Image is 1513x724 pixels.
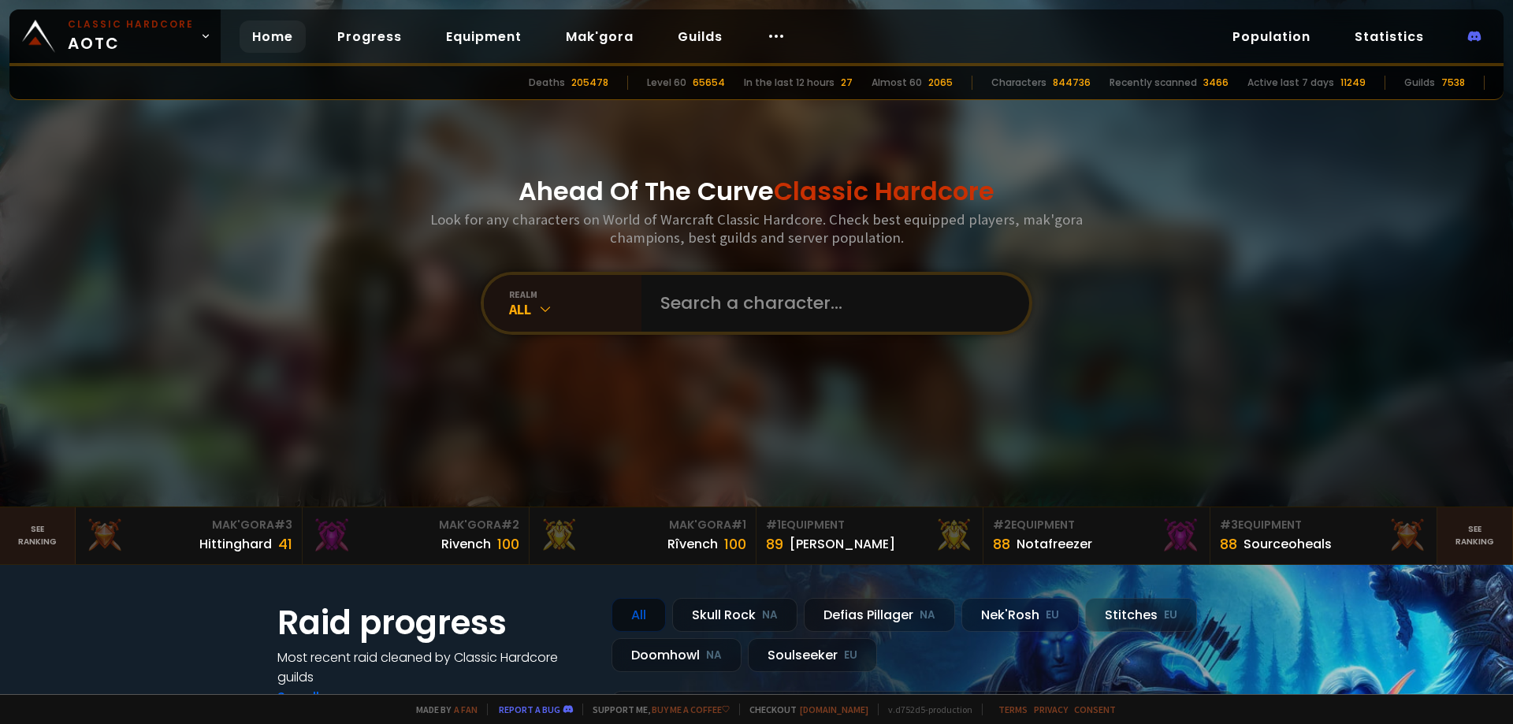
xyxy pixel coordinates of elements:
div: Almost 60 [872,76,922,90]
h1: Ahead Of The Curve [519,173,994,210]
a: #3Equipment88Sourceoheals [1210,507,1437,564]
small: NA [920,607,935,623]
div: All [612,598,666,632]
a: Guilds [665,20,735,53]
span: # 3 [1220,517,1238,533]
div: Guilds [1404,76,1435,90]
div: 89 [766,533,783,555]
div: 88 [993,533,1010,555]
div: Deaths [529,76,565,90]
small: EU [844,648,857,663]
div: Level 60 [647,76,686,90]
a: Equipment [433,20,534,53]
span: # 1 [766,517,781,533]
div: Hittinghard [199,534,272,554]
div: 3466 [1203,76,1229,90]
a: #1Equipment89[PERSON_NAME] [756,507,983,564]
a: Statistics [1342,20,1437,53]
div: Active last 7 days [1247,76,1334,90]
div: Equipment [993,517,1200,533]
div: realm [509,288,641,300]
div: Doomhowl [612,638,742,672]
span: Support me, [582,704,730,715]
div: Defias Pillager [804,598,955,632]
small: EU [1164,607,1177,623]
div: In the last 12 hours [744,76,835,90]
a: Consent [1074,704,1116,715]
a: Progress [325,20,414,53]
h4: Most recent raid cleaned by Classic Hardcore guilds [277,648,593,687]
h3: Look for any characters on World of Warcraft Classic Hardcore. Check best equipped players, mak'g... [424,210,1089,247]
div: 27 [841,76,853,90]
a: Mak'gora [553,20,646,53]
div: Notafreezer [1017,534,1092,554]
input: Search a character... [651,275,1010,332]
div: Equipment [766,517,973,533]
div: 100 [724,533,746,555]
a: Mak'Gora#3Hittinghard41 [76,507,303,564]
span: Checkout [739,704,868,715]
small: NA [762,607,778,623]
a: Terms [998,704,1028,715]
div: 65654 [693,76,725,90]
span: AOTC [68,17,194,55]
div: Equipment [1220,517,1427,533]
small: Classic Hardcore [68,17,194,32]
div: Rîvench [667,534,718,554]
div: Mak'Gora [539,517,746,533]
div: 11249 [1340,76,1366,90]
div: 41 [278,533,292,555]
div: Skull Rock [672,598,797,632]
div: All [509,300,641,318]
a: Mak'Gora#2Rivench100 [303,507,530,564]
h1: Raid progress [277,598,593,648]
span: Classic Hardcore [774,173,994,209]
div: 100 [497,533,519,555]
div: Rivench [441,534,491,554]
div: Recently scanned [1110,76,1197,90]
span: # 2 [993,517,1011,533]
span: # 3 [274,517,292,533]
div: Sourceoheals [1243,534,1332,554]
div: Stitches [1085,598,1197,632]
a: a fan [454,704,478,715]
a: Buy me a coffee [652,704,730,715]
div: [PERSON_NAME] [790,534,895,554]
span: Made by [407,704,478,715]
div: 2065 [928,76,953,90]
a: See all progress [277,688,380,706]
div: Soulseeker [748,638,877,672]
div: 88 [1220,533,1237,555]
div: 205478 [571,76,608,90]
div: Mak'Gora [312,517,519,533]
span: # 1 [731,517,746,533]
small: EU [1046,607,1059,623]
a: Classic HardcoreAOTC [9,9,221,63]
div: 7538 [1441,76,1465,90]
div: 844736 [1053,76,1091,90]
a: [DOMAIN_NAME] [800,704,868,715]
a: Seeranking [1437,507,1513,564]
a: Privacy [1034,704,1068,715]
div: Characters [991,76,1046,90]
a: Population [1220,20,1323,53]
span: # 2 [501,517,519,533]
a: Mak'Gora#1Rîvench100 [530,507,756,564]
a: #2Equipment88Notafreezer [983,507,1210,564]
div: Mak'Gora [85,517,292,533]
div: Nek'Rosh [961,598,1079,632]
span: v. d752d5 - production [878,704,972,715]
a: Home [240,20,306,53]
a: Report a bug [499,704,560,715]
small: NA [706,648,722,663]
